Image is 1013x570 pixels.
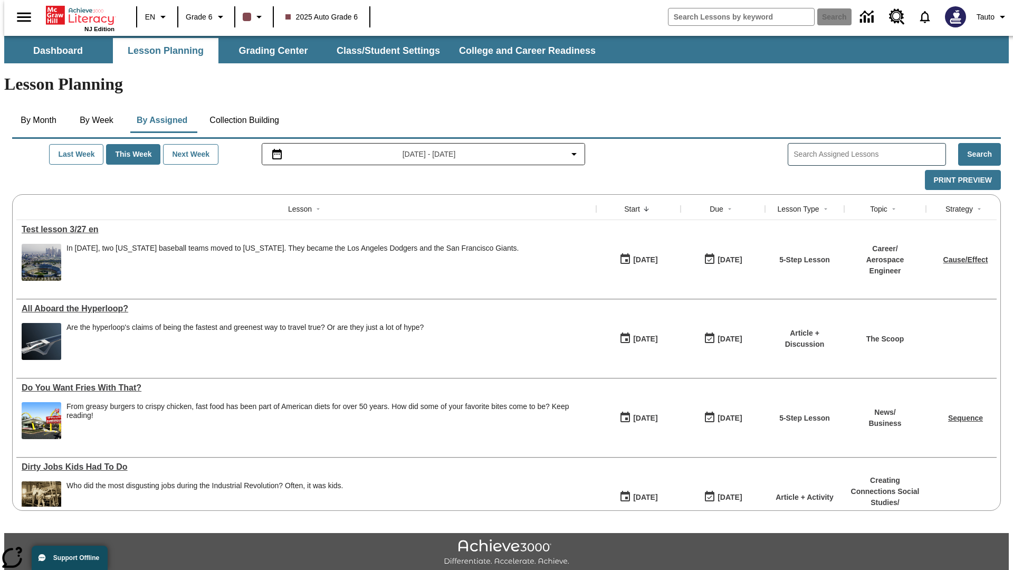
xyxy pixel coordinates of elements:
[22,225,591,234] div: Test lesson 3/27 en
[66,323,424,360] div: Are the hyperloop's claims of being the fastest and greenest way to travel true? Or are they just...
[4,74,1009,94] h1: Lesson Planning
[616,250,661,270] button: 09/08/25: First time the lesson was available
[451,38,604,63] button: College and Career Readiness
[887,203,900,215] button: Sort
[22,304,591,313] a: All Aboard the Hyperloop?, Lessons
[819,203,832,215] button: Sort
[633,332,657,346] div: [DATE]
[866,334,904,345] p: The Scoop
[870,204,887,214] div: Topic
[145,12,155,23] span: EN
[616,329,661,349] button: 07/21/25: First time the lesson was available
[22,462,591,472] div: Dirty Jobs Kids Had To Do
[49,144,103,165] button: Last Week
[66,481,343,518] div: Who did the most disgusting jobs during the Industrial Revolution? Often, it was kids.
[868,418,901,429] p: Business
[633,412,657,425] div: [DATE]
[718,332,742,346] div: [DATE]
[911,3,939,31] a: Notifications
[977,12,995,23] span: Tauto
[849,243,921,254] p: Career /
[700,487,746,507] button: 11/30/25: Last day the lesson can be accessed
[66,481,343,490] div: Who did the most disgusting jobs during the Industrial Revolution? Often, it was kids.
[266,148,581,160] button: Select the date range menu item
[633,253,657,267] div: [DATE]
[718,253,742,267] div: [DATE]
[948,414,983,422] a: Sequence
[403,149,456,160] span: [DATE] - [DATE]
[718,491,742,504] div: [DATE]
[943,255,988,264] a: Cause/Effect
[66,323,424,332] div: Are the hyperloop's claims of being the fastest and greenest way to travel true? Or are they just...
[868,407,901,418] p: News /
[186,12,213,23] span: Grade 6
[718,412,742,425] div: [DATE]
[777,204,819,214] div: Lesson Type
[883,3,911,31] a: Resource Center, Will open in new tab
[5,38,111,63] button: Dashboard
[776,492,834,503] p: Article + Activity
[794,147,945,162] input: Search Assigned Lessons
[616,487,661,507] button: 07/11/25: First time the lesson was available
[328,38,448,63] button: Class/Student Settings
[22,402,61,439] img: One of the first McDonald's stores, with the iconic red sign and golden arches.
[925,170,1001,191] button: Print Preview
[854,3,883,32] a: Data Center
[972,7,1013,26] button: Profile/Settings
[66,244,519,253] div: In [DATE], two [US_STATE] baseball teams moved to [US_STATE]. They became the Los Angeles Dodgers...
[53,554,99,562] span: Support Offline
[163,144,218,165] button: Next Week
[945,204,973,214] div: Strategy
[700,408,746,428] button: 07/20/26: Last day the lesson can be accessed
[8,2,40,33] button: Open side menu
[46,5,114,26] a: Home
[4,36,1009,63] div: SubNavbar
[22,481,61,518] img: Black and white photo of two young boys standing on a piece of heavy machinery
[624,204,640,214] div: Start
[66,402,591,420] div: From greasy burgers to crispy chicken, fast food has been part of American diets for over 50 year...
[12,108,65,133] button: By Month
[22,244,61,281] img: Dodgers stadium.
[66,402,591,439] div: From greasy burgers to crispy chicken, fast food has been part of American diets for over 50 year...
[668,8,814,25] input: search field
[22,383,591,393] a: Do You Want Fries With That?, Lessons
[181,7,231,26] button: Grade: Grade 6, Select a grade
[22,383,591,393] div: Do You Want Fries With That?
[312,203,324,215] button: Sort
[285,12,358,23] span: 2025 Auto Grade 6
[22,462,591,472] a: Dirty Jobs Kids Had To Do, Lessons
[958,143,1001,166] button: Search
[700,250,746,270] button: 09/08/25: Last day the lesson can be accessed
[288,204,312,214] div: Lesson
[22,323,61,360] img: Artist rendering of Hyperloop TT vehicle entering a tunnel
[22,304,591,313] div: All Aboard the Hyperloop?
[973,203,986,215] button: Sort
[770,328,839,350] p: Article + Discussion
[113,38,218,63] button: Lesson Planning
[945,6,966,27] img: Avatar
[106,144,160,165] button: This Week
[84,26,114,32] span: NJ Edition
[849,475,921,508] p: Creating Connections Social Studies /
[640,203,653,215] button: Sort
[201,108,288,133] button: Collection Building
[4,38,605,63] div: SubNavbar
[444,539,569,566] img: Achieve3000 Differentiate Accelerate Achieve
[779,254,830,265] p: 5-Step Lesson
[710,204,723,214] div: Due
[140,7,174,26] button: Language: EN, Select a language
[32,546,108,570] button: Support Offline
[633,491,657,504] div: [DATE]
[616,408,661,428] button: 07/14/25: First time the lesson was available
[568,148,580,160] svg: Collapse Date Range Filter
[46,4,114,32] div: Home
[779,413,830,424] p: 5-Step Lesson
[849,254,921,277] p: Aerospace Engineer
[22,225,591,234] a: Test lesson 3/27 en, Lessons
[66,244,519,281] div: In 1958, two New York baseball teams moved to California. They became the Los Angeles Dodgers and...
[70,108,123,133] button: By Week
